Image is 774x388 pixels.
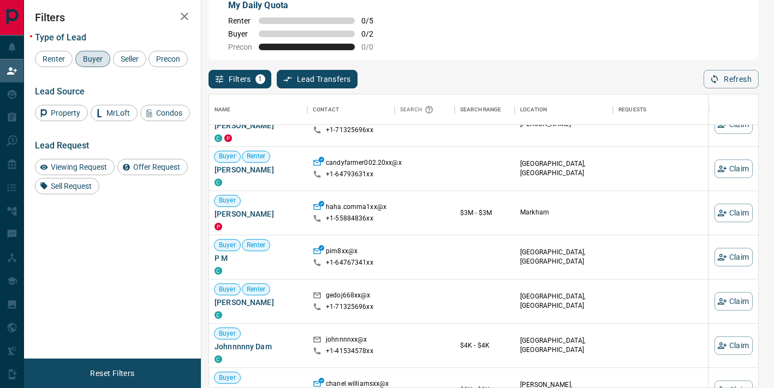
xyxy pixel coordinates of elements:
[215,152,240,162] span: Buyer
[515,94,613,125] div: Location
[152,109,186,117] span: Condos
[47,109,84,117] span: Property
[117,159,188,175] div: Offer Request
[326,126,373,135] p: +1- 71325696xx
[715,159,753,178] button: Claim
[715,248,753,266] button: Claim
[129,163,184,171] span: Offer Request
[215,223,222,230] div: property.ca
[715,336,753,355] button: Claim
[35,86,85,97] span: Lead Source
[520,120,608,129] p: [PERSON_NAME]
[35,178,99,194] div: Sell Request
[209,70,271,88] button: Filters1
[228,29,252,38] span: Buyer
[326,335,367,347] p: johnnnnxx@x
[400,94,436,125] div: Search
[242,241,270,250] span: Renter
[520,159,608,178] p: [GEOGRAPHIC_DATA], [GEOGRAPHIC_DATA]
[326,170,373,179] p: +1- 64793631xx
[326,302,373,312] p: +1- 71325696xx
[715,115,753,134] button: Claim
[613,94,711,125] div: Requests
[47,182,96,190] span: Sell Request
[215,164,302,175] span: [PERSON_NAME]
[520,248,608,266] p: [GEOGRAPHIC_DATA], [GEOGRAPHIC_DATA]
[228,16,252,25] span: Renter
[215,297,302,308] span: [PERSON_NAME]
[326,202,386,214] p: haha.comma1xx@x
[35,105,88,121] div: Property
[113,51,146,67] div: Seller
[103,109,134,117] span: MrLoft
[35,140,89,151] span: Lead Request
[215,341,302,352] span: Johnnnnny Dam
[326,214,373,223] p: +1- 55884836xx
[242,152,270,162] span: Renter
[215,267,222,274] div: condos.ca
[326,247,358,258] p: pim8xx@x
[35,159,115,175] div: Viewing Request
[460,341,509,350] p: $4K - $4K
[39,55,69,63] span: Renter
[140,105,190,121] div: Condos
[715,292,753,311] button: Claim
[520,336,608,355] p: [GEOGRAPHIC_DATA], [GEOGRAPHIC_DATA]
[715,204,753,222] button: Claim
[215,329,240,338] span: Buyer
[148,51,188,67] div: Precon
[117,55,142,63] span: Seller
[215,311,222,319] div: condos.ca
[215,196,240,206] span: Buyer
[83,364,141,383] button: Reset Filters
[326,158,402,170] p: candyfarmer002.20xx@x
[257,75,264,83] span: 1
[152,55,184,63] span: Precon
[215,241,240,250] span: Buyer
[326,347,373,356] p: +1- 41534578xx
[91,105,138,121] div: MrLoft
[242,285,270,294] span: Renter
[618,94,646,125] div: Requests
[361,16,385,25] span: 0 / 5
[460,94,502,125] div: Search Range
[215,94,231,125] div: Name
[35,32,86,43] span: Type of Lead
[47,163,111,171] span: Viewing Request
[215,120,302,131] span: [PERSON_NAME]
[520,208,608,218] p: Markham
[215,178,222,186] div: condos.ca
[79,55,106,63] span: Buyer
[313,94,339,125] div: Contact
[307,94,395,125] div: Contact
[361,43,385,51] span: 0 / 0
[460,208,509,218] p: $3M - $3M
[224,134,232,142] div: property.ca
[326,258,373,267] p: +1- 64767341xx
[35,11,190,24] h2: Filters
[361,29,385,38] span: 0 / 2
[215,134,222,142] div: condos.ca
[215,373,240,383] span: Buyer
[455,94,515,125] div: Search Range
[520,94,547,125] div: Location
[215,355,222,363] div: condos.ca
[326,291,371,302] p: gedoj668xx@x
[215,285,240,294] span: Buyer
[75,51,110,67] div: Buyer
[215,253,302,264] span: P M
[704,70,759,88] button: Refresh
[209,94,307,125] div: Name
[215,208,302,219] span: [PERSON_NAME]
[520,292,608,311] p: [GEOGRAPHIC_DATA], [GEOGRAPHIC_DATA]
[228,43,252,51] span: Precon
[277,70,358,88] button: Lead Transfers
[35,51,73,67] div: Renter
